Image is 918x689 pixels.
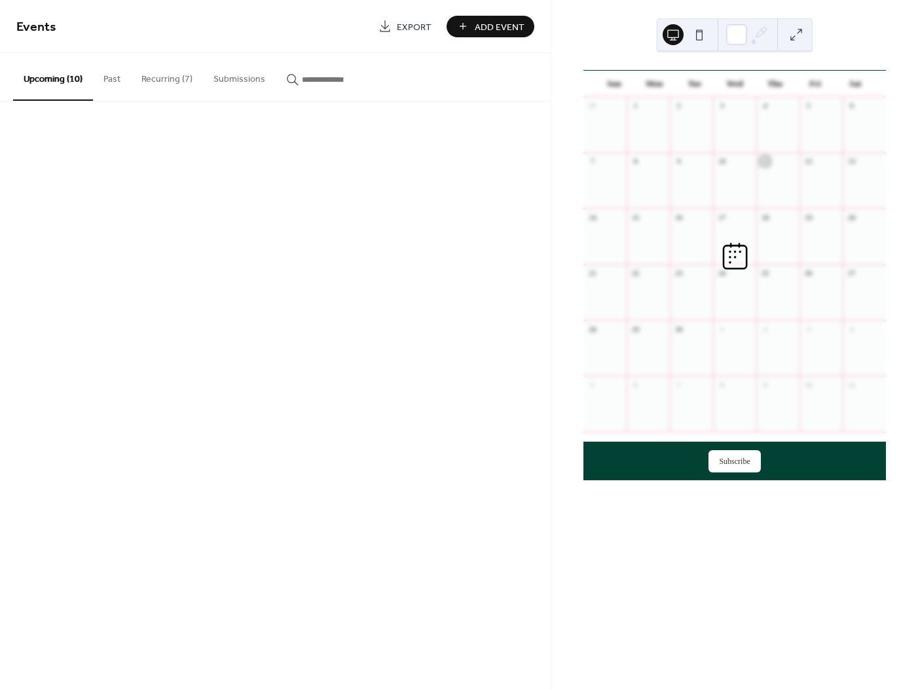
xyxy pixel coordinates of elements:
div: 30 [674,324,684,334]
div: 6 [847,101,856,111]
div: 27 [847,268,856,278]
div: 18 [760,212,770,222]
div: 3 [803,324,813,334]
div: 20 [847,212,856,222]
div: 4 [847,324,856,334]
a: Export [369,16,441,37]
div: 10 [717,156,727,166]
div: 7 [587,156,597,166]
div: 21 [587,268,597,278]
div: 28 [587,324,597,334]
div: 17 [717,212,727,222]
div: 15 [631,212,640,222]
div: Sun [594,71,634,97]
div: 11 [847,380,856,389]
div: 3 [717,101,727,111]
div: 13 [847,156,856,166]
div: 8 [631,156,640,166]
div: 8 [717,380,727,389]
div: 16 [674,212,684,222]
div: 12 [803,156,813,166]
div: Wed [714,71,754,97]
button: Past [93,53,131,99]
div: 9 [760,380,770,389]
div: 6 [631,380,640,389]
button: Submissions [203,53,276,99]
button: Upcoming (10) [13,53,93,101]
div: 11 [760,156,770,166]
button: Add Event [447,16,534,37]
div: 4 [760,101,770,111]
div: 23 [674,268,684,278]
div: Sat [835,71,875,97]
span: Add Event [475,20,524,34]
div: Thu [755,71,795,97]
div: 31 [587,101,597,111]
div: 10 [803,380,813,389]
div: 24 [717,268,727,278]
div: 1 [717,324,727,334]
span: Events [16,14,56,40]
div: 9 [674,156,684,166]
span: Export [397,20,431,34]
div: 2 [760,324,770,334]
button: Subscribe [708,450,760,472]
div: Fri [795,71,835,97]
div: 5 [803,101,813,111]
div: 5 [587,380,597,389]
button: Recurring (7) [131,53,203,99]
div: 7 [674,380,684,389]
div: 22 [631,268,640,278]
div: 25 [760,268,770,278]
div: 19 [803,212,813,222]
div: 29 [631,324,640,334]
div: 26 [803,268,813,278]
div: Tue [674,71,714,97]
div: 1 [631,101,640,111]
div: 2 [674,101,684,111]
div: 14 [587,212,597,222]
div: Mon [634,71,674,97]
